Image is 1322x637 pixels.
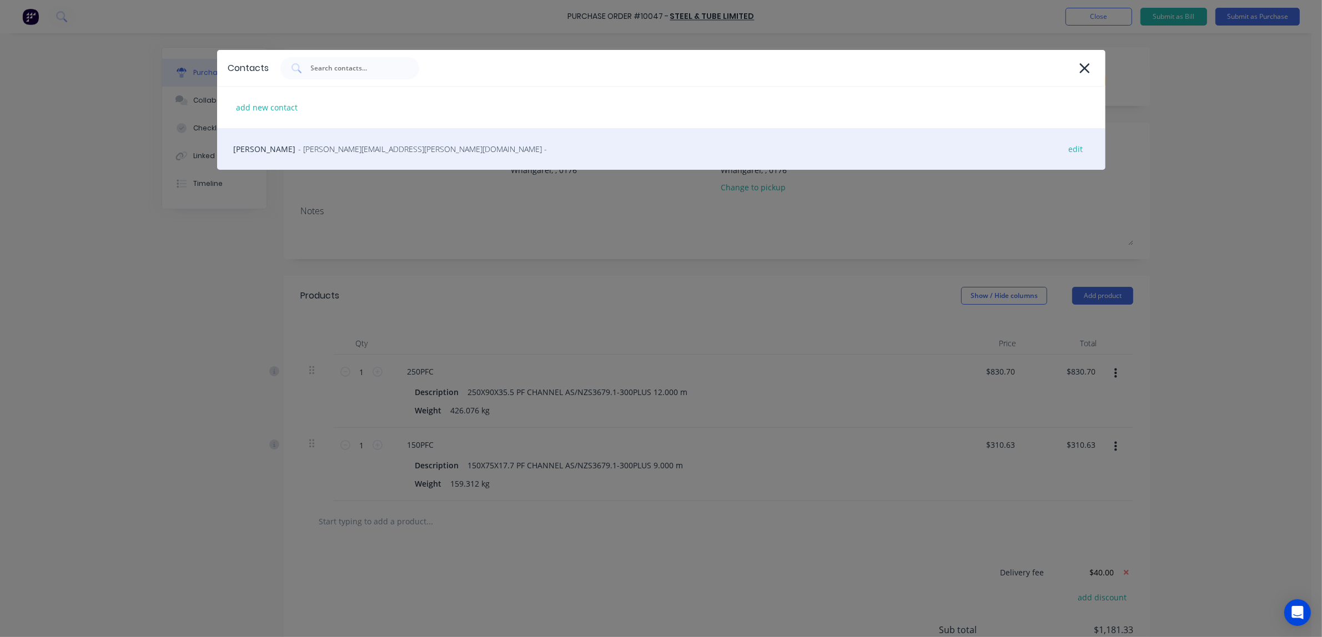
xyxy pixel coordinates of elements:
div: Open Intercom Messenger [1284,599,1311,626]
input: Search contacts... [310,63,402,74]
span: - [PERSON_NAME][EMAIL_ADDRESS][PERSON_NAME][DOMAIN_NAME] - [299,143,547,155]
div: Contacts [228,62,269,75]
div: edit [1063,140,1089,158]
div: [PERSON_NAME] [217,128,1105,170]
div: add new contact [231,99,304,116]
